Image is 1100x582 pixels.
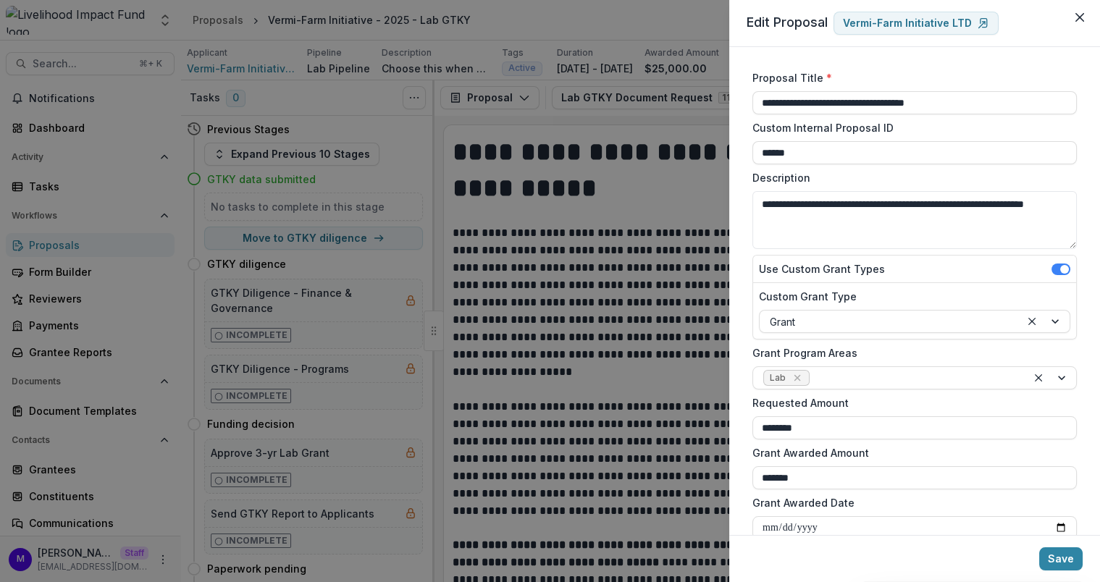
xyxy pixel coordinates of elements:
[752,120,1068,135] label: Custom Internal Proposal ID
[752,495,1068,510] label: Grant Awarded Date
[1068,6,1091,29] button: Close
[752,345,1068,360] label: Grant Program Areas
[834,12,999,35] a: Vermi-Farm Initiative LTD
[759,261,885,277] label: Use Custom Grant Types
[1030,369,1047,387] div: Clear selected options
[790,371,805,385] div: Remove Lab
[759,289,1062,304] label: Custom Grant Type
[752,445,1068,460] label: Grant Awarded Amount
[752,395,1068,410] label: Requested Amount
[1023,313,1041,330] div: Clear selected options
[752,70,1068,85] label: Proposal Title
[770,373,786,383] span: Lab
[752,170,1068,185] label: Description
[1039,547,1083,570] button: Save
[747,14,828,30] span: Edit Proposal
[843,17,972,30] p: Vermi-Farm Initiative LTD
